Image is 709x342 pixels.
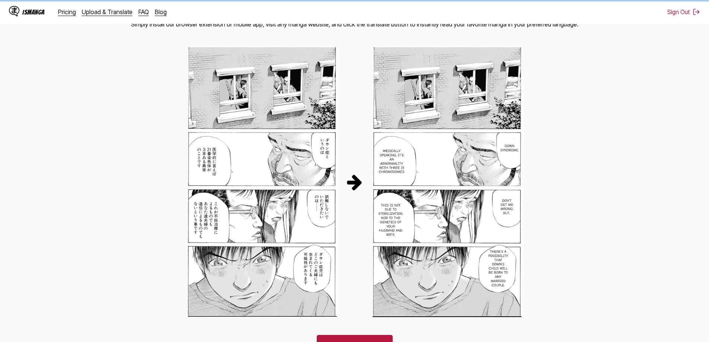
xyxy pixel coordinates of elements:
[667,8,700,16] button: Sign Out
[58,8,76,16] a: Pricing
[346,173,364,191] img: Translation Process Arrow
[82,8,132,16] a: Upload & Translate
[693,8,700,16] img: Sign out
[131,20,578,29] p: Simply install our browser extension or mobile app, visit any manga website, and click the transl...
[373,47,521,317] img: Translated English Manga Panel
[22,9,45,16] div: IsManga
[9,6,19,16] img: IsManga Logo
[155,8,167,16] a: Blog
[138,8,149,16] a: FAQ
[188,47,337,317] img: Original Japanese Manga Panel
[9,6,58,18] a: IsManga LogoIsManga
